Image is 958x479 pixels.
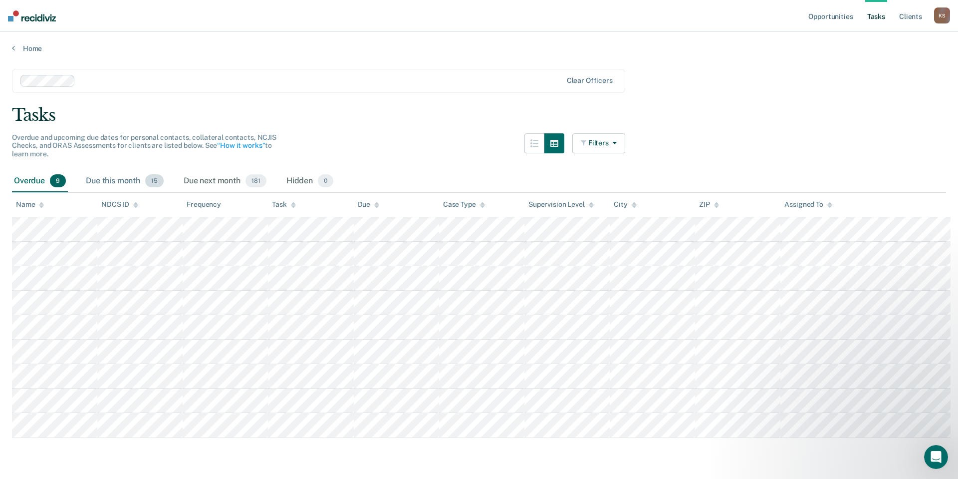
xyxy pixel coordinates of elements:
div: Supervision Level [528,200,594,209]
div: ZIP [699,200,719,209]
button: Filters [572,133,625,153]
div: Due [358,200,380,209]
div: Due next month181 [182,170,268,192]
div: Assigned To [784,200,832,209]
iframe: Intercom live chat [924,445,948,469]
button: KS [934,7,950,23]
div: City [614,200,636,209]
span: 0 [318,174,333,187]
div: Frequency [187,200,221,209]
span: 9 [50,174,66,187]
div: Hidden0 [284,170,335,192]
a: “How it works” [217,141,265,149]
img: Recidiviz [8,10,56,21]
div: Case Type [443,200,485,209]
div: Overdue9 [12,170,68,192]
span: Overdue and upcoming due dates for personal contacts, collateral contacts, NCJIS Checks, and ORAS... [12,133,276,158]
div: Due this month15 [84,170,166,192]
span: 181 [245,174,266,187]
div: Task [272,200,295,209]
div: Clear officers [567,76,613,85]
div: NDCS ID [101,200,138,209]
a: Home [12,44,946,53]
div: K S [934,7,950,23]
div: Tasks [12,105,946,125]
div: Name [16,200,44,209]
span: 15 [145,174,164,187]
